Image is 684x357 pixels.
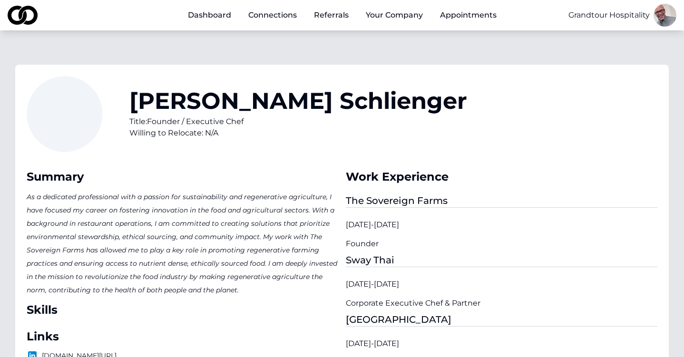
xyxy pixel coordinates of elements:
a: Referrals [306,6,356,25]
div: Corporate Executive Chef & Partner [346,298,657,309]
div: The Sovereign Farms [346,194,657,208]
div: Skills [27,302,338,318]
div: Links [27,329,338,344]
div: [DATE] - [DATE] [346,279,657,290]
button: Your Company [358,6,430,25]
a: Appointments [432,6,504,25]
img: logo [8,6,38,25]
img: 2fb9f752-7932-4bfa-8255-0bdd552e1fda-IMG_9951-profile_picture.jpeg [654,4,676,27]
div: Work Experience [346,169,657,184]
h1: [PERSON_NAME] Schlienger [129,89,467,112]
div: [DATE] - [DATE] [346,219,657,231]
div: Willing to Relocate: N/A [129,127,467,139]
div: Sway Thai [346,253,657,267]
a: Dashboard [180,6,239,25]
div: Summary [27,169,338,184]
div: [DATE] - [DATE] [346,338,657,349]
button: Grandtour Hospitality [568,10,650,21]
div: Title: Founder / Executive Chef [129,116,467,127]
nav: Main [180,6,504,25]
div: Founder [346,238,657,250]
a: Connections [241,6,304,25]
p: As a dedicated professional with a passion for sustainability and regenerative agriculture, I hav... [27,190,338,297]
div: [GEOGRAPHIC_DATA] [346,313,657,327]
